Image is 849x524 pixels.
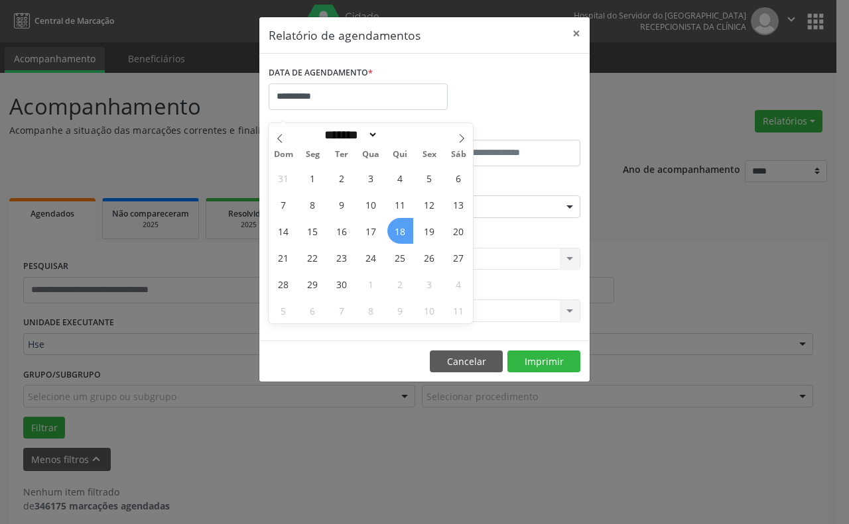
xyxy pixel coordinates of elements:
span: Setembro 12, 2025 [417,191,442,217]
label: ATÉ [428,119,580,140]
span: Setembro 17, 2025 [358,218,384,244]
span: Setembro 19, 2025 [417,218,442,244]
span: Setembro 14, 2025 [271,218,296,244]
input: Year [378,128,422,142]
span: Outubro 7, 2025 [329,297,355,323]
span: Setembro 6, 2025 [446,165,472,191]
span: Setembro 2, 2025 [329,165,355,191]
span: Agosto 31, 2025 [271,165,296,191]
span: Outubro 11, 2025 [446,297,472,323]
span: Qua [356,150,385,159]
span: Ter [327,150,356,159]
span: Setembro 3, 2025 [358,165,384,191]
span: Setembro 5, 2025 [417,165,442,191]
span: Setembro 27, 2025 [446,244,472,270]
span: Outubro 2, 2025 [387,271,413,297]
span: Setembro 18, 2025 [387,218,413,244]
span: Setembro 30, 2025 [329,271,355,297]
span: Outubro 6, 2025 [300,297,326,323]
span: Setembro 29, 2025 [300,271,326,297]
span: Qui [385,150,415,159]
span: Setembro 11, 2025 [387,191,413,217]
span: Outubro 5, 2025 [271,297,296,323]
label: De [269,119,421,140]
span: Sex [415,150,444,159]
span: Setembro 23, 2025 [329,244,355,270]
span: Outubro 3, 2025 [417,271,442,297]
span: Setembro 4, 2025 [387,165,413,191]
span: Setembro 20, 2025 [446,218,472,244]
button: Close [563,17,590,50]
span: Setembro 16, 2025 [329,218,355,244]
span: Outubro 9, 2025 [387,297,413,323]
span: Dom [269,150,298,159]
span: Setembro 1, 2025 [300,165,326,191]
span: Outubro 4, 2025 [446,271,472,297]
span: Seg [298,150,327,159]
span: Setembro 28, 2025 [271,271,296,297]
span: Setembro 21, 2025 [271,244,296,270]
span: Setembro 26, 2025 [417,244,442,270]
span: Setembro 22, 2025 [300,244,326,270]
button: Cancelar [430,350,503,373]
h5: Relatório de agendamentos [269,26,421,44]
span: Setembro 25, 2025 [387,244,413,270]
span: Setembro 8, 2025 [300,191,326,217]
span: Setembro 24, 2025 [358,244,384,270]
button: Imprimir [507,350,580,373]
span: Setembro 7, 2025 [271,191,296,217]
span: Setembro 10, 2025 [358,191,384,217]
span: Setembro 13, 2025 [446,191,472,217]
span: Setembro 15, 2025 [300,218,326,244]
label: DATA DE AGENDAMENTO [269,63,373,83]
span: Outubro 1, 2025 [358,271,384,297]
span: Setembro 9, 2025 [329,191,355,217]
span: Sáb [444,150,473,159]
span: Outubro 10, 2025 [417,297,442,323]
span: Outubro 8, 2025 [358,297,384,323]
select: Month [320,128,378,142]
